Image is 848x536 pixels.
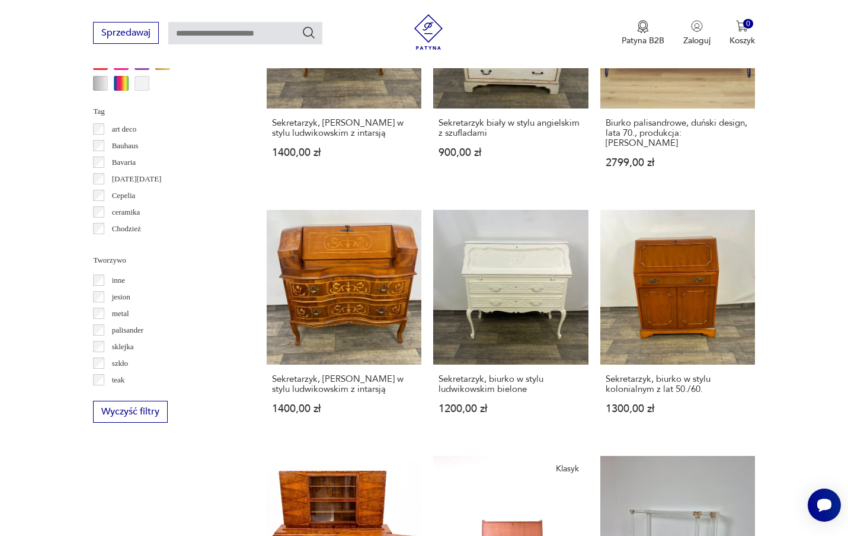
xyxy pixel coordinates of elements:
[600,210,755,437] a: Sekretarzyk, biurko w stylu kolonialnym z lat 50./60.Sekretarzyk, biurko w stylu kolonialnym z la...
[112,189,136,202] p: Cepelia
[736,20,748,32] img: Ikona koszyka
[267,210,421,437] a: Sekretarzyk, biurko w stylu ludwikowskim z intarsjąSekretarzyk, [PERSON_NAME] w stylu ludwikowski...
[302,25,316,40] button: Szukaj
[637,20,649,33] img: Ikona medalu
[112,340,134,353] p: sklejka
[112,357,128,370] p: szkło
[691,20,703,32] img: Ikonka użytkownika
[622,35,664,46] p: Patyna B2B
[606,158,750,168] p: 2799,00 zł
[272,118,416,138] h3: Sekretarzyk, [PERSON_NAME] w stylu ludwikowskim z intarsją
[112,374,125,387] p: teak
[112,291,130,304] p: jesion
[112,123,137,136] p: art deco
[93,22,159,44] button: Sprzedawaj
[272,374,416,394] h3: Sekretarzyk, [PERSON_NAME] w stylu ludwikowskim z intarsją
[112,222,141,235] p: Chodzież
[622,20,664,46] a: Ikona medaluPatyna B2B
[439,404,583,414] p: 1200,00 zł
[112,307,129,320] p: metal
[272,148,416,158] p: 1400,00 zł
[112,139,139,152] p: Bauhaus
[808,489,841,522] iframe: Smartsupp widget button
[433,210,588,437] a: Sekretarzyk, biurko w stylu ludwikowskim bieloneSekretarzyk, biurko w stylu ludwikowskim bielone1...
[112,274,125,287] p: inne
[439,374,583,394] h3: Sekretarzyk, biurko w stylu ludwikowskim bielone
[112,239,140,252] p: Ćmielów
[606,374,750,394] h3: Sekretarzyk, biurko w stylu kolonialnym z lat 50./60.
[606,118,750,148] h3: Biurko palisandrowe, duński design, lata 70., produkcja: [PERSON_NAME]
[683,20,711,46] button: Zaloguj
[112,173,162,186] p: [DATE][DATE]
[112,206,140,219] p: ceramika
[411,14,446,50] img: Patyna - sklep z meblami i dekoracjami vintage
[93,30,159,38] a: Sprzedawaj
[439,118,583,138] h3: Sekretarzyk biały w stylu angielskim z szufladami
[622,20,664,46] button: Patyna B2B
[93,254,238,267] p: Tworzywo
[439,148,583,158] p: 900,00 zł
[93,105,238,118] p: Tag
[683,35,711,46] p: Zaloguj
[729,20,755,46] button: 0Koszyk
[743,19,753,29] div: 0
[93,401,168,423] button: Wyczyść filtry
[112,156,136,169] p: Bavaria
[112,324,143,337] p: palisander
[606,404,750,414] p: 1300,00 zł
[729,35,755,46] p: Koszyk
[272,404,416,414] p: 1400,00 zł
